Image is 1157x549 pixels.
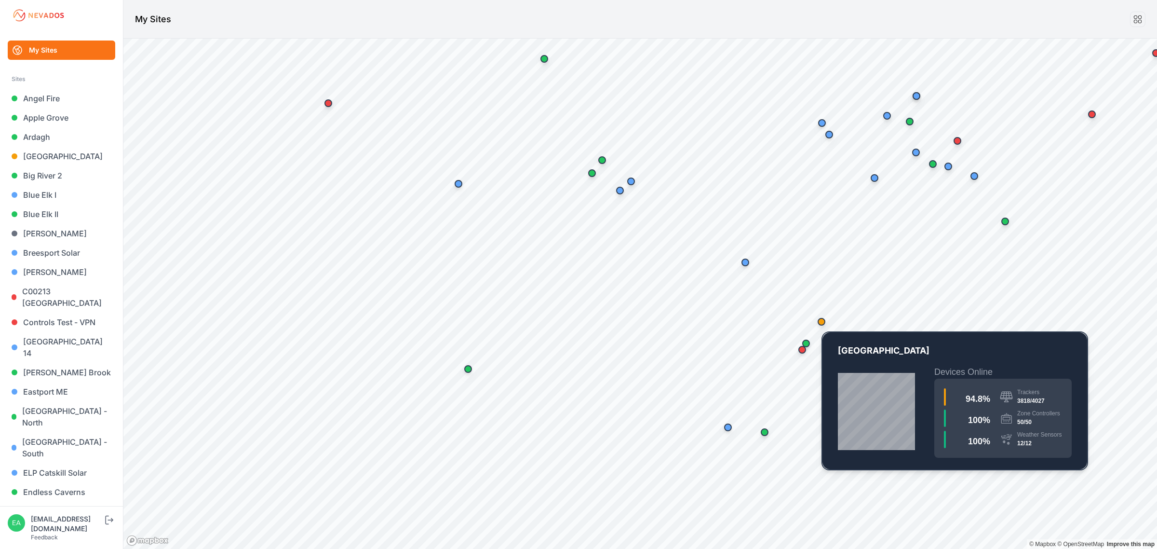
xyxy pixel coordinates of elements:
[1082,105,1102,124] div: Map marker
[838,344,1072,365] p: [GEOGRAPHIC_DATA]
[820,125,839,144] div: Map marker
[1017,431,1062,439] div: Weather Sensors
[8,166,115,185] a: Big River 2
[592,151,612,170] div: Map marker
[865,168,884,188] div: Map marker
[1017,396,1045,406] div: 3818/4027
[8,147,115,166] a: [GEOGRAPHIC_DATA]
[965,166,984,186] div: Map marker
[8,185,115,205] a: Blue Elk I
[1017,439,1062,448] div: 12/12
[582,164,602,183] div: Map marker
[934,365,1072,379] h2: Devices Online
[8,514,25,532] img: eamon@nevados.solar
[8,313,115,332] a: Controls Test - VPN
[796,334,816,353] div: Map marker
[535,49,554,69] div: Map marker
[449,174,468,193] div: Map marker
[12,8,66,23] img: Nevados
[755,423,774,442] div: Map marker
[906,143,926,162] div: Map marker
[1029,541,1056,548] a: Mapbox
[1057,541,1104,548] a: OpenStreetMap
[968,415,990,425] span: 100 %
[948,131,967,151] div: Map marker
[8,243,115,262] a: Breesport Solar
[8,482,115,502] a: Endless Caverns
[8,41,115,60] a: My Sites
[900,112,919,131] div: Map marker
[968,437,990,446] span: 100 %
[319,94,338,113] div: Map marker
[1017,388,1045,396] div: Trackers
[812,113,832,133] div: Map marker
[812,312,831,331] div: Map marker
[31,534,58,541] a: Feedback
[1017,417,1060,427] div: 50/50
[923,154,942,174] div: Map marker
[12,73,111,85] div: Sites
[126,535,169,546] a: Mapbox logo
[939,157,958,176] div: Map marker
[907,86,926,106] div: Map marker
[793,340,812,359] div: Map marker
[8,363,115,382] a: [PERSON_NAME] Brook
[8,205,115,224] a: Blue Elk II
[8,224,115,243] a: [PERSON_NAME]
[8,332,115,363] a: [GEOGRAPHIC_DATA] 14
[8,382,115,401] a: Eastport ME
[8,108,115,127] a: Apple Grove
[8,502,115,521] a: French Road Solar
[8,432,115,463] a: [GEOGRAPHIC_DATA] - South
[458,359,478,379] div: Map marker
[718,418,738,437] div: Map marker
[610,181,630,200] div: Map marker
[1017,410,1060,417] div: Zone Controllers
[621,172,641,191] div: Map marker
[822,332,1087,469] a: VA-02
[8,401,115,432] a: [GEOGRAPHIC_DATA] - North
[31,514,103,534] div: [EMAIL_ADDRESS][DOMAIN_NAME]
[8,89,115,108] a: Angel Fire
[996,212,1015,231] div: Map marker
[1107,541,1155,548] a: Map feedback
[966,394,990,404] span: 94.8 %
[8,282,115,313] a: C00213 [GEOGRAPHIC_DATA]
[8,127,115,147] a: Ardagh
[8,463,115,482] a: ELP Catskill Solar
[736,253,755,272] div: Map marker
[877,106,897,125] div: Map marker
[8,262,115,282] a: [PERSON_NAME]
[135,13,171,26] h1: My Sites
